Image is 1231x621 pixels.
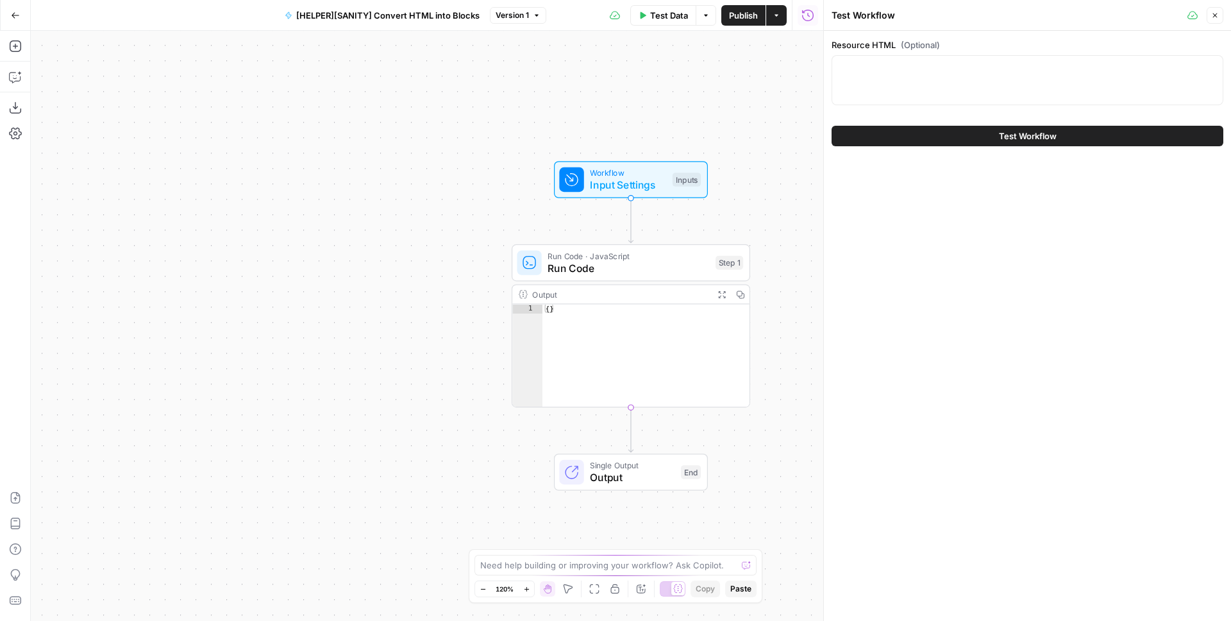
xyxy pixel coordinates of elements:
[590,459,674,472] span: Single Output
[696,583,715,595] span: Copy
[681,465,701,479] div: End
[490,7,546,24] button: Version 1
[277,5,487,26] button: [HELPER][SANITY] Convert HTML into Blocks
[730,583,751,595] span: Paste
[532,288,708,300] div: Output
[716,256,743,270] div: Step 1
[650,9,688,22] span: Test Data
[512,454,750,491] div: Single OutputOutputEnd
[512,304,542,313] div: 1
[999,130,1057,142] span: Test Workflow
[496,10,529,21] span: Version 1
[590,177,666,192] span: Input Settings
[590,470,674,485] span: Output
[673,173,701,187] div: Inputs
[630,5,696,26] button: Test Data
[548,260,709,276] span: Run Code
[512,161,750,198] div: WorkflowInput SettingsInputs
[512,244,750,407] div: Run Code · JavaScriptRun CodeStep 1Output{}
[729,9,758,22] span: Publish
[832,126,1223,146] button: Test Workflow
[721,5,766,26] button: Publish
[590,167,666,179] span: Workflow
[496,584,514,594] span: 120%
[628,198,633,243] g: Edge from start to step_1
[691,581,720,597] button: Copy
[296,9,480,22] span: [HELPER][SANITY] Convert HTML into Blocks
[725,581,757,597] button: Paste
[548,250,709,262] span: Run Code · JavaScript
[832,38,1223,51] label: Resource HTML
[901,38,940,51] span: (Optional)
[628,407,633,452] g: Edge from step_1 to end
